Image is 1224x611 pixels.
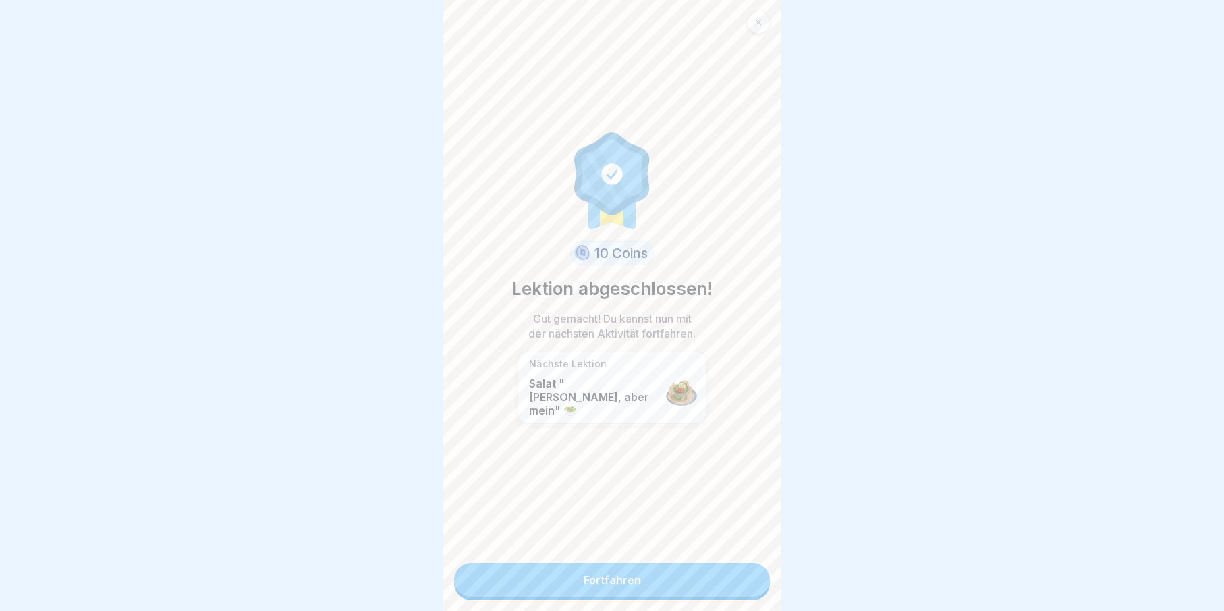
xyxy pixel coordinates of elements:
div: 10 Coins [570,241,654,265]
p: Nächste Lektion [529,358,656,370]
p: Lektion abgeschlossen! [511,276,713,302]
a: Fortfahren [454,563,770,597]
img: completion.svg [567,129,657,230]
p: Salat "[PERSON_NAME], aber mein" 🥗 [529,377,656,417]
p: Gut gemacht! Du kannst nun mit der nächsten Aktivität fortfahren. [524,311,700,341]
img: coin.svg [572,243,592,263]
